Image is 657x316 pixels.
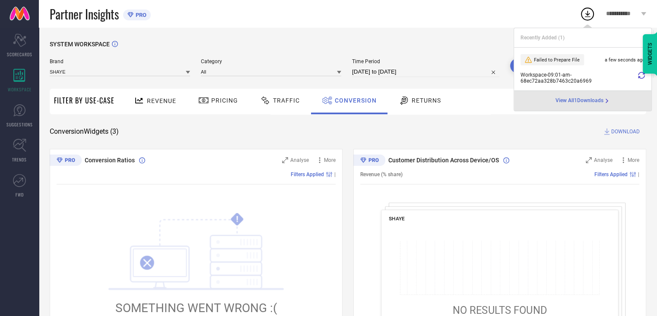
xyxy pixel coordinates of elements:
[605,57,645,63] span: a few seconds ago
[7,51,32,58] span: SCORECARDS
[201,58,341,64] span: Category
[50,58,190,64] span: Brand
[555,97,603,104] span: View All 1 Downloads
[236,214,238,224] tspan: !
[50,41,110,48] span: SYSTEM WORKSPACE
[50,127,119,136] span: Conversion Widgets ( 3 )
[50,155,82,168] div: Premium
[6,121,33,128] span: SUGGESTIONS
[324,157,336,163] span: More
[291,171,324,177] span: Filters Applied
[638,72,645,84] div: Retry
[628,157,639,163] span: More
[389,216,405,222] span: SHAYE
[388,157,499,164] span: Customer Distribution Across Device/OS
[521,72,636,84] span: Workspace - 09:01-am - 68ec72aa328b7463c20a6969
[352,67,499,77] input: Select time period
[211,97,238,104] span: Pricing
[534,57,580,63] span: Failed to Prepare File
[521,35,565,41] span: Recently Added ( 1 )
[555,97,610,104] a: View All1Downloads
[594,157,613,163] span: Analyse
[115,301,277,315] span: SOMETHING WENT WRONG :(
[353,155,385,168] div: Premium
[580,6,595,22] div: Open download list
[412,97,441,104] span: Returns
[16,191,24,198] span: FWD
[282,157,288,163] svg: Zoom
[334,171,336,177] span: |
[586,157,592,163] svg: Zoom
[8,86,32,93] span: WORKSPACE
[594,171,628,177] span: Filters Applied
[290,157,309,163] span: Analyse
[335,97,377,104] span: Conversion
[555,97,610,104] div: Open download page
[360,171,403,177] span: Revenue (% share)
[50,5,119,23] span: Partner Insights
[85,157,135,164] span: Conversion Ratios
[133,12,146,18] span: PRO
[638,171,639,177] span: |
[12,156,27,163] span: TRENDS
[611,127,640,136] span: DOWNLOAD
[54,95,114,106] span: Filter By Use-Case
[352,58,499,64] span: Time Period
[510,58,557,73] button: Search
[273,97,300,104] span: Traffic
[147,97,176,104] span: Revenue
